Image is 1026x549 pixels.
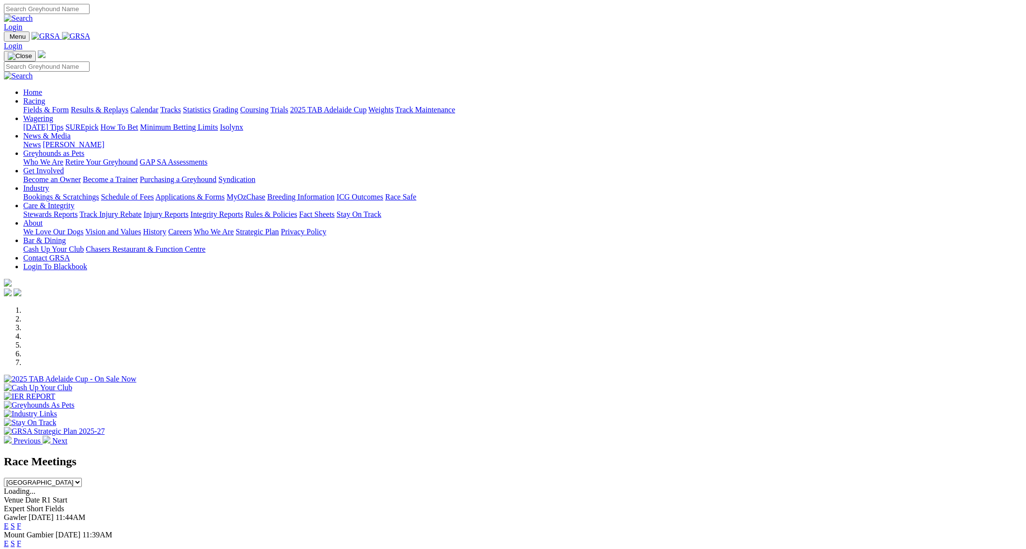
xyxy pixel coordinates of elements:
a: Syndication [218,175,255,183]
a: Fact Sheets [299,210,335,218]
a: Careers [168,228,192,236]
div: Wagering [23,123,1022,132]
a: Bookings & Scratchings [23,193,99,201]
span: Menu [10,33,26,40]
img: GRSA Strategic Plan 2025-27 [4,427,105,436]
img: logo-grsa-white.png [38,50,46,58]
a: Greyhounds as Pets [23,149,84,157]
a: Privacy Policy [281,228,326,236]
a: Who We Are [194,228,234,236]
a: Login To Blackbook [23,262,87,271]
span: Venue [4,496,23,504]
img: IER REPORT [4,392,55,401]
a: E [4,522,9,530]
a: Become a Trainer [83,175,138,183]
a: Trials [270,106,288,114]
img: GRSA [62,32,91,41]
a: Get Involved [23,167,64,175]
img: chevron-left-pager-white.svg [4,436,12,443]
a: Track Injury Rebate [79,210,141,218]
span: [DATE] [56,531,81,539]
a: History [143,228,166,236]
span: Mount Gambier [4,531,54,539]
a: SUREpick [65,123,98,131]
a: Integrity Reports [190,210,243,218]
a: Race Safe [385,193,416,201]
img: facebook.svg [4,289,12,296]
a: Retire Your Greyhound [65,158,138,166]
a: Contact GRSA [23,254,70,262]
span: 11:39AM [82,531,112,539]
img: Search [4,14,33,23]
a: Fields & Form [23,106,69,114]
img: Stay On Track [4,418,56,427]
a: F [17,539,21,548]
a: Calendar [130,106,158,114]
img: Industry Links [4,410,57,418]
img: logo-grsa-white.png [4,279,12,287]
a: Vision and Values [85,228,141,236]
span: Short [27,504,44,513]
a: ICG Outcomes [337,193,383,201]
a: Previous [4,437,43,445]
a: Track Maintenance [396,106,455,114]
a: How To Bet [101,123,138,131]
img: GRSA [31,32,60,41]
a: Coursing [240,106,269,114]
a: Applications & Forms [155,193,225,201]
a: Login [4,42,22,50]
a: Injury Reports [143,210,188,218]
img: Cash Up Your Club [4,383,72,392]
a: [DATE] Tips [23,123,63,131]
div: News & Media [23,140,1022,149]
div: Greyhounds as Pets [23,158,1022,167]
a: Become an Owner [23,175,81,183]
img: Greyhounds As Pets [4,401,75,410]
a: Minimum Betting Limits [140,123,218,131]
span: Expert [4,504,25,513]
a: Weights [368,106,394,114]
a: News & Media [23,132,71,140]
a: Home [23,88,42,96]
a: Grading [213,106,238,114]
div: Get Involved [23,175,1022,184]
a: Statistics [183,106,211,114]
a: E [4,539,9,548]
a: Breeding Information [267,193,335,201]
h2: Race Meetings [4,455,1022,468]
div: Bar & Dining [23,245,1022,254]
div: Racing [23,106,1022,114]
a: Care & Integrity [23,201,75,210]
span: Previous [14,437,41,445]
a: Cash Up Your Club [23,245,84,253]
img: Search [4,72,33,80]
a: Schedule of Fees [101,193,153,201]
a: Next [43,437,67,445]
a: MyOzChase [227,193,265,201]
div: About [23,228,1022,236]
a: Tracks [160,106,181,114]
a: Chasers Restaurant & Function Centre [86,245,205,253]
a: GAP SA Assessments [140,158,208,166]
input: Search [4,61,90,72]
span: Next [52,437,67,445]
a: Stay On Track [337,210,381,218]
a: S [11,522,15,530]
button: Toggle navigation [4,31,30,42]
span: 11:44AM [56,513,86,521]
a: Strategic Plan [236,228,279,236]
a: Bar & Dining [23,236,66,244]
img: twitter.svg [14,289,21,296]
a: Purchasing a Greyhound [140,175,216,183]
a: Stewards Reports [23,210,77,218]
input: Search [4,4,90,14]
div: Care & Integrity [23,210,1022,219]
a: Results & Replays [71,106,128,114]
a: S [11,539,15,548]
a: [PERSON_NAME] [43,140,104,149]
a: 2025 TAB Adelaide Cup [290,106,367,114]
a: Racing [23,97,45,105]
img: 2025 TAB Adelaide Cup - On Sale Now [4,375,137,383]
span: Loading... [4,487,35,495]
a: Who We Are [23,158,63,166]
